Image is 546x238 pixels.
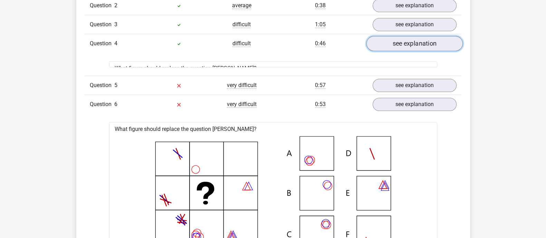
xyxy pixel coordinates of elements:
span: Question [90,1,114,10]
a: see explanation [373,79,457,92]
span: 3 [114,21,117,28]
span: 0:38 [315,2,326,9]
span: Question [90,39,114,48]
span: 6 [114,101,117,107]
span: very difficult [227,101,257,108]
a: see explanation [373,98,457,111]
span: 2 [114,2,117,9]
span: Question [90,100,114,108]
span: average [232,2,251,9]
span: difficult [232,21,251,28]
span: 4 [114,40,117,47]
span: Question [90,20,114,29]
span: 1:05 [315,21,326,28]
a: see explanation [366,36,462,51]
span: Question [90,81,114,89]
a: see explanation [373,18,457,31]
span: very difficult [227,82,257,89]
span: difficult [232,40,251,47]
span: 5 [114,82,117,88]
span: 0:53 [315,101,326,108]
span: 0:57 [315,82,326,89]
span: 0:46 [315,40,326,47]
div: What figure should replace the question [PERSON_NAME]? [109,61,437,67]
